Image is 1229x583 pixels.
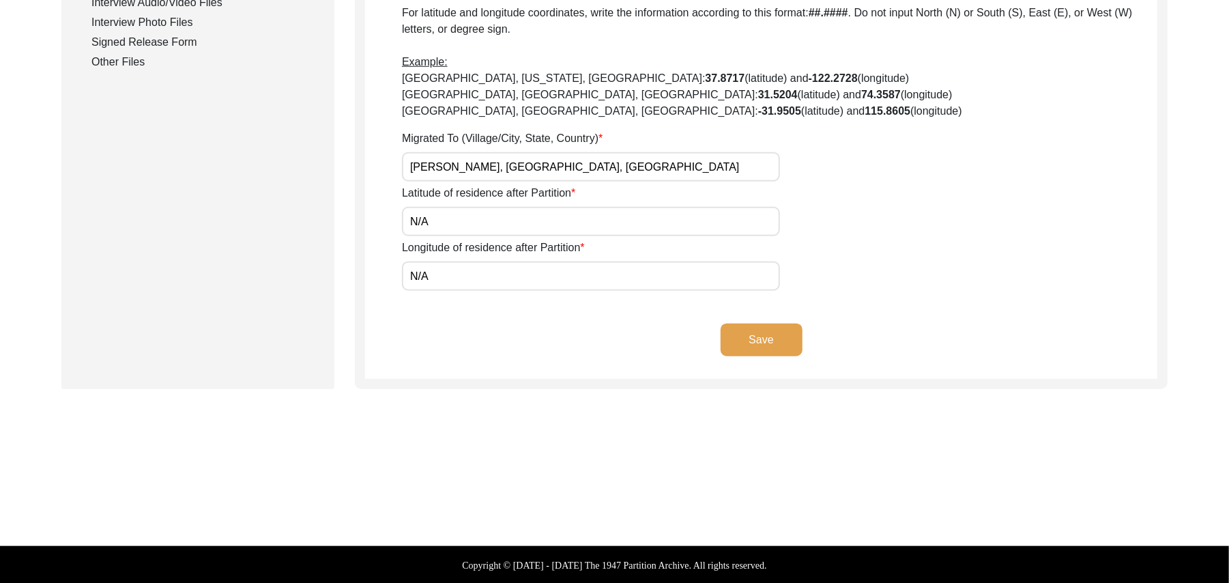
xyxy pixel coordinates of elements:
b: -31.9505 [758,105,801,117]
b: 37.8717 [706,72,745,84]
b: 74.3587 [861,89,901,100]
label: Longitude of residence after Partition [402,240,585,256]
label: Copyright © [DATE] - [DATE] The 1947 Partition Archive. All rights reserved. [462,558,766,573]
div: Signed Release Form [91,34,318,51]
label: Migrated To (Village/City, State, Country) [402,130,603,147]
div: Interview Photo Files [91,14,318,31]
b: ##.#### [809,7,848,18]
label: Latitude of residence after Partition [402,185,575,201]
div: Other Files [91,54,318,70]
b: -122.2728 [809,72,858,84]
b: 115.8605 [865,105,910,117]
span: Example: [402,56,448,68]
b: 31.5204 [758,89,798,100]
p: For latitude and longitude coordinates, write the information according to this format: . Do not ... [402,5,1157,119]
button: Save [721,324,803,356]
